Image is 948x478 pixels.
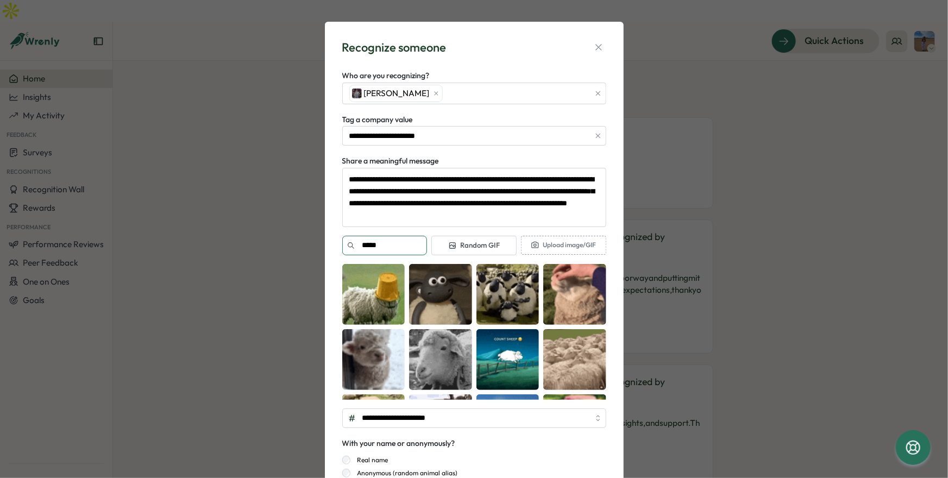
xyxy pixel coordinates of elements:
[342,70,430,82] label: Who are you recognizing?
[342,39,447,56] div: Recognize someone
[352,89,362,98] img: Deepika Ramachandran
[342,155,439,167] label: Share a meaningful message
[350,456,388,464] label: Real name
[342,114,413,126] label: Tag a company value
[364,87,430,99] span: [PERSON_NAME]
[431,236,517,255] button: Random GIF
[342,438,455,450] div: With your name or anonymously?
[350,469,457,477] label: Anonymous (random animal alias)
[448,241,500,250] span: Random GIF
